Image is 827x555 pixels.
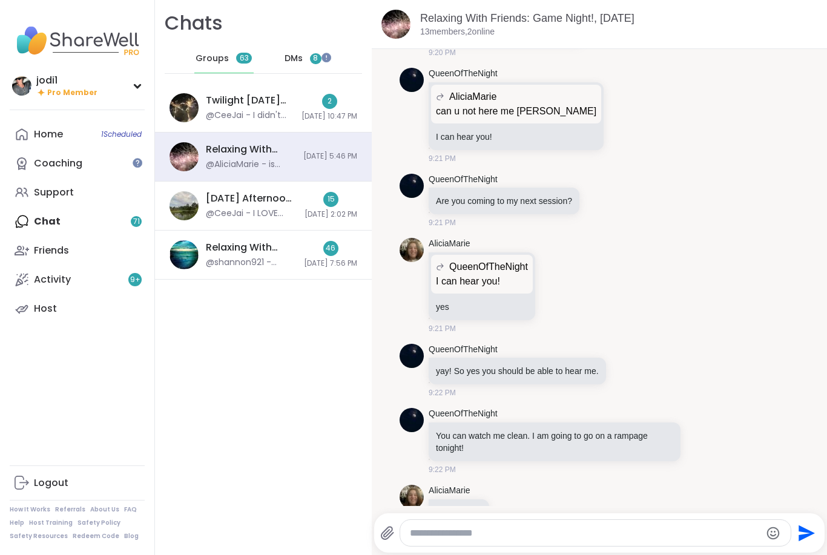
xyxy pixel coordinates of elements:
[73,532,119,540] a: Redeem Code
[206,94,294,107] div: Twilight [DATE] Hangout, [DATE]
[429,323,456,334] span: 9:21 PM
[400,174,424,198] img: https://sharewell-space-live.sfo3.digitaloceanspaces.com/user-generated/d7277878-0de6-43a2-a937-4...
[381,10,410,39] img: Relaxing With Friends: Game Night!, Sep 09
[206,159,296,171] div: @AliciaMarie - is there a part two tonight
[206,257,297,269] div: @shannon921 - thank you so much!
[429,174,498,186] a: QueenOfTheNight
[10,236,145,265] a: Friends
[429,217,456,228] span: 9:21 PM
[400,238,424,262] img: https://sharewell-space-live.sfo3.digitaloceanspaces.com/user-generated/ddf01a60-9946-47ee-892f-d...
[429,387,456,398] span: 9:22 PM
[29,519,73,527] a: Host Training
[321,53,331,62] iframe: Spotlight
[206,208,297,220] div: @CeeJai - I LOVE YOU TOO [PERSON_NAME] @SadPoet
[206,241,297,254] div: Relaxing With Friends: Affirmation Nation!, [DATE]
[10,265,145,294] a: Activity9+
[165,10,223,37] h1: Chats
[301,111,357,122] span: [DATE] 10:47 PM
[12,76,31,96] img: jodi1
[313,53,318,64] span: 8
[34,128,63,141] div: Home
[436,104,596,119] p: can u not here me [PERSON_NAME]
[34,244,69,257] div: Friends
[55,505,85,514] a: Referrals
[34,186,74,199] div: Support
[34,273,71,286] div: Activity
[206,143,296,156] div: Relaxing With Friends: Game Night!, [DATE]
[10,120,145,149] a: Home1Scheduled
[323,241,338,256] div: 46
[10,178,145,207] a: Support
[400,485,424,509] img: https://sharewell-space-live.sfo3.digitaloceanspaces.com/user-generated/ddf01a60-9946-47ee-892f-d...
[130,275,140,285] span: 9 +
[10,505,50,514] a: How It Works
[449,260,528,274] span: QueenOfTheNight
[304,258,357,269] span: [DATE] 7:56 PM
[400,68,424,92] img: https://sharewell-space-live.sfo3.digitaloceanspaces.com/user-generated/d7277878-0de6-43a2-a937-4...
[170,93,199,122] img: Twilight Thursday Hangout, Sep 11
[766,526,780,540] button: Emoji picker
[429,238,470,250] a: AliciaMarie
[303,151,357,162] span: [DATE] 5:46 PM
[170,142,199,171] img: Relaxing With Friends: Game Night!, Sep 09
[436,274,528,289] p: I can hear you!
[10,468,145,498] a: Logout
[429,344,498,356] a: QueenOfTheNight
[10,532,68,540] a: Safety Resources
[90,505,119,514] a: About Us
[10,19,145,62] img: ShareWell Nav Logo
[429,464,456,475] span: 9:22 PM
[170,191,199,220] img: Tuesday Afternoon Body Doublers and Chillers!, Sep 09
[77,519,120,527] a: Safety Policy
[420,12,634,24] a: Relaxing With Friends: Game Night!, [DATE]
[285,53,303,65] span: DMs
[170,240,199,269] img: Relaxing With Friends: Affirmation Nation!, Sep 08
[36,74,97,87] div: jodi1
[791,519,819,547] button: Send
[322,94,337,109] div: 2
[101,130,142,139] span: 1 Scheduled
[47,88,97,98] span: Pro Member
[10,149,145,178] a: Coaching
[436,195,572,207] p: Are you coming to my next session?
[133,158,142,168] iframe: Spotlight
[429,47,456,58] span: 9:20 PM
[429,153,456,164] span: 9:21 PM
[34,302,57,315] div: Host
[240,53,249,64] span: 63
[124,532,139,540] a: Blog
[34,157,82,170] div: Coaching
[436,365,599,377] p: yay! So yes you should be able to hear me.
[449,90,496,104] span: AliciaMarie
[10,294,145,323] a: Host
[436,131,596,143] p: I can hear you!
[206,110,294,122] div: @CeeJai - I didn't even know about this one 🤔
[429,68,498,80] a: QueenOfTheNight
[400,344,424,368] img: https://sharewell-space-live.sfo3.digitaloceanspaces.com/user-generated/d7277878-0de6-43a2-a937-4...
[436,430,673,454] p: You can watch me clean. I am going to go on a rampage tonight!
[323,192,338,207] div: 15
[429,408,498,420] a: QueenOfTheNight
[400,408,424,432] img: https://sharewell-space-live.sfo3.digitaloceanspaces.com/user-generated/d7277878-0de6-43a2-a937-4...
[429,485,470,497] a: AliciaMarie
[305,209,357,220] span: [DATE] 2:02 PM
[10,519,24,527] a: Help
[420,26,495,38] p: 13 members, 2 online
[436,301,528,313] p: yes
[34,476,68,490] div: Logout
[124,505,137,514] a: FAQ
[196,53,229,65] span: Groups
[410,527,761,539] textarea: Type your message
[206,192,297,205] div: [DATE] Afternoon Body Doublers and Chillers!, [DATE]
